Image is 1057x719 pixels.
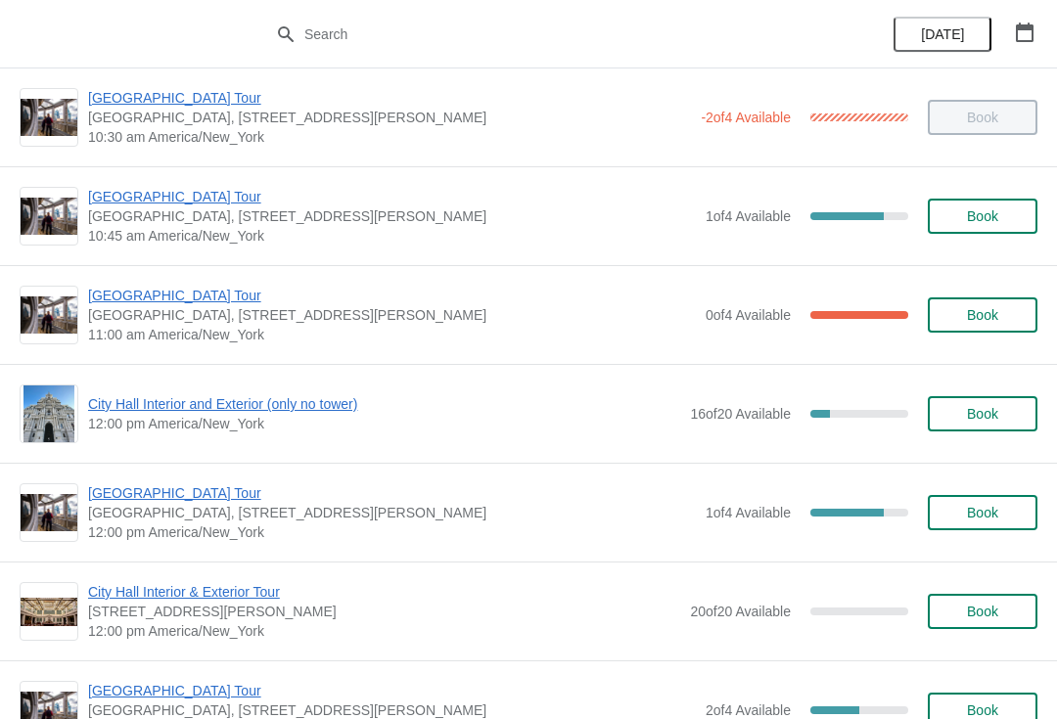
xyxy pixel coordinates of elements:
img: City Hall Interior & Exterior Tour | 1400 John F Kennedy Boulevard, Suite 121, Philadelphia, PA, ... [21,598,77,626]
span: 10:30 am America/New_York [88,127,691,147]
button: Book [928,396,1037,431]
img: City Hall Interior and Exterior (only no tower) | | 12:00 pm America/New_York [23,385,75,442]
button: Book [928,495,1037,530]
span: [GEOGRAPHIC_DATA] Tour [88,187,696,206]
span: 12:00 pm America/New_York [88,414,680,433]
span: [GEOGRAPHIC_DATA] Tour [88,681,696,700]
span: [GEOGRAPHIC_DATA], [STREET_ADDRESS][PERSON_NAME] [88,206,696,226]
span: 16 of 20 Available [690,406,791,422]
button: Book [928,199,1037,234]
span: 10:45 am America/New_York [88,226,696,246]
span: Book [967,505,998,520]
span: 1 of 4 Available [706,208,791,224]
span: -2 of 4 Available [701,110,791,125]
span: 12:00 pm America/New_York [88,621,680,641]
span: Book [967,307,998,323]
span: 0 of 4 Available [706,307,791,323]
span: Book [967,702,998,718]
span: 2 of 4 Available [706,702,791,718]
span: [STREET_ADDRESS][PERSON_NAME] [88,602,680,621]
span: 12:00 pm America/New_York [88,522,696,542]
span: [GEOGRAPHIC_DATA], [STREET_ADDRESS][PERSON_NAME] [88,305,696,325]
span: Book [967,406,998,422]
span: [GEOGRAPHIC_DATA] Tour [88,286,696,305]
span: City Hall Interior & Exterior Tour [88,582,680,602]
span: [GEOGRAPHIC_DATA], [STREET_ADDRESS][PERSON_NAME] [88,503,696,522]
span: 20 of 20 Available [690,604,791,619]
input: Search [303,17,793,52]
span: Book [967,604,998,619]
img: City Hall Tower Tour | City Hall Visitor Center, 1400 John F Kennedy Boulevard Suite 121, Philade... [21,198,77,236]
button: Book [928,594,1037,629]
span: 1 of 4 Available [706,505,791,520]
button: Book [928,297,1037,333]
span: [GEOGRAPHIC_DATA] Tour [88,483,696,503]
span: 11:00 am America/New_York [88,325,696,344]
img: City Hall Tower Tour | City Hall Visitor Center, 1400 John F Kennedy Boulevard Suite 121, Philade... [21,296,77,335]
img: City Hall Tower Tour | City Hall Visitor Center, 1400 John F Kennedy Boulevard Suite 121, Philade... [21,99,77,137]
span: [DATE] [921,26,964,42]
span: City Hall Interior and Exterior (only no tower) [88,394,680,414]
img: City Hall Tower Tour | City Hall Visitor Center, 1400 John F Kennedy Boulevard Suite 121, Philade... [21,494,77,532]
span: [GEOGRAPHIC_DATA], [STREET_ADDRESS][PERSON_NAME] [88,108,691,127]
span: Book [967,208,998,224]
button: [DATE] [894,17,991,52]
span: [GEOGRAPHIC_DATA] Tour [88,88,691,108]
